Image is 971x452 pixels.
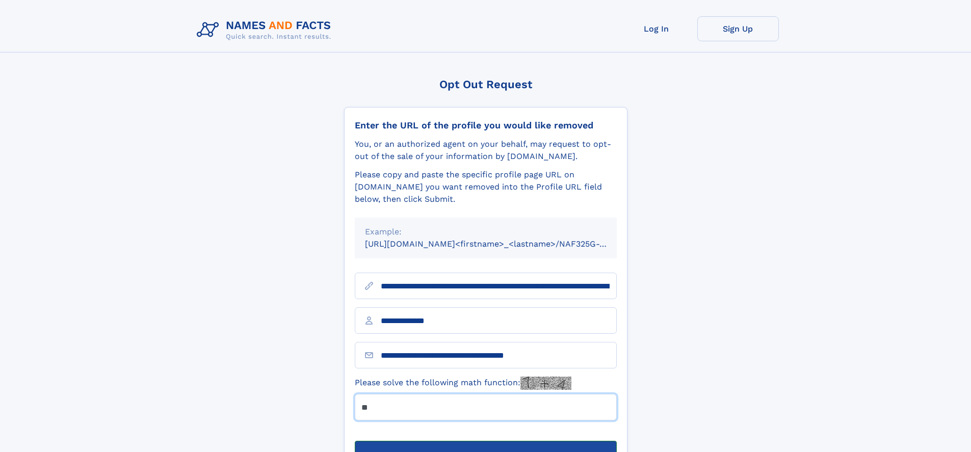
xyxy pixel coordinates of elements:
[355,138,617,163] div: You, or an authorized agent on your behalf, may request to opt-out of the sale of your informatio...
[355,169,617,205] div: Please copy and paste the specific profile page URL on [DOMAIN_NAME] you want removed into the Pr...
[365,226,607,238] div: Example:
[344,78,627,91] div: Opt Out Request
[355,377,571,390] label: Please solve the following math function:
[365,239,636,249] small: [URL][DOMAIN_NAME]<firstname>_<lastname>/NAF325G-xxxxxxxx
[355,120,617,131] div: Enter the URL of the profile you would like removed
[697,16,779,41] a: Sign Up
[616,16,697,41] a: Log In
[193,16,339,44] img: Logo Names and Facts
